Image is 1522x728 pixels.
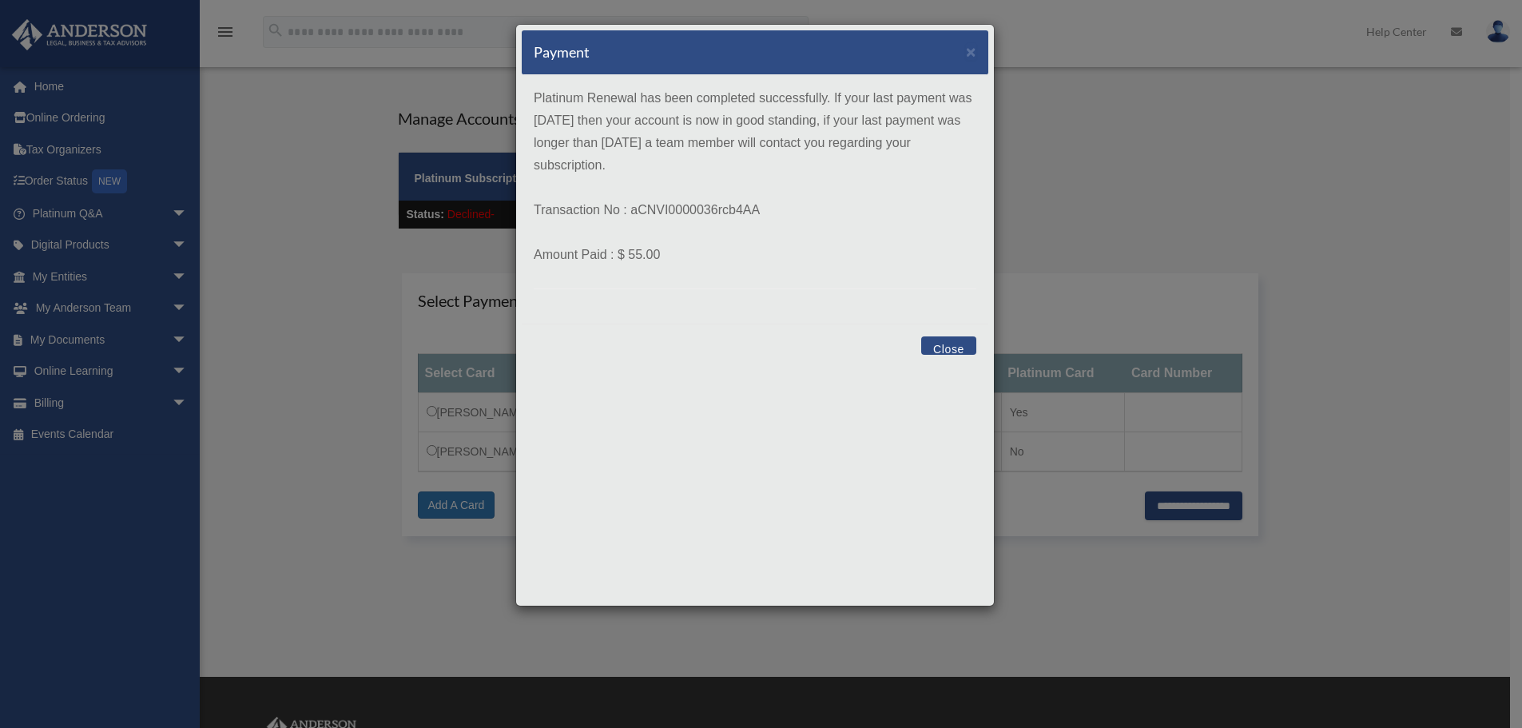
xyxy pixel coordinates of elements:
[966,42,976,61] span: ×
[921,336,976,355] button: Close
[534,199,976,221] p: Transaction No : aCNVI0000036rcb4AA
[534,42,590,62] h5: Payment
[534,87,976,177] p: Platinum Renewal has been completed successfully. If your last payment was [DATE] then your accou...
[534,244,976,266] p: Amount Paid : $ 55.00
[966,43,976,60] button: Close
